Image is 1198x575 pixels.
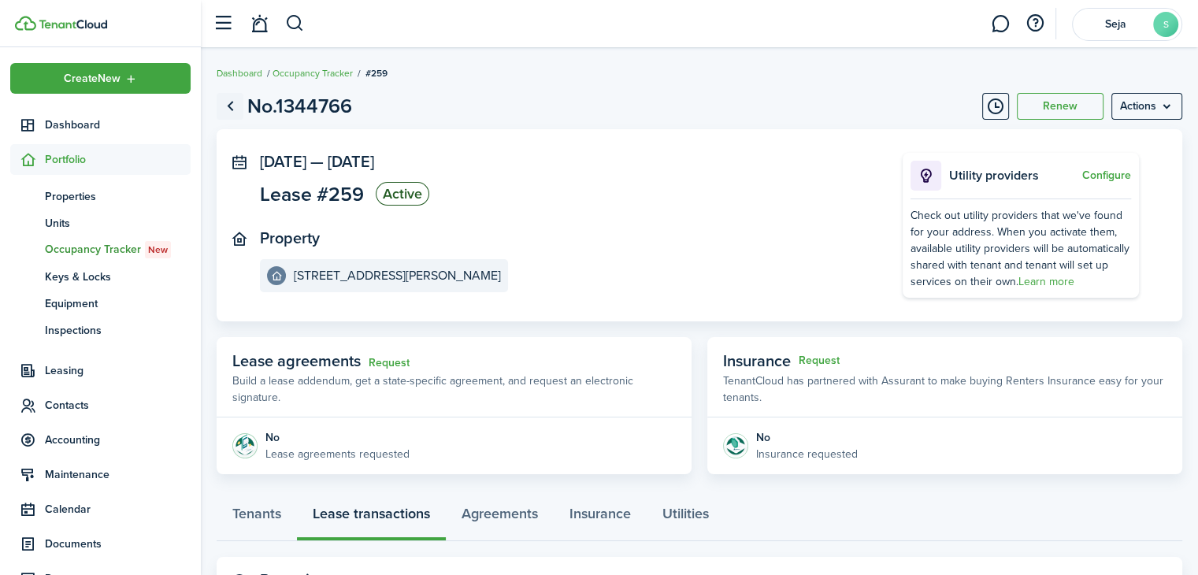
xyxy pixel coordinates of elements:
[217,494,297,541] a: Tenants
[10,63,191,94] button: Open menu
[45,215,191,232] span: Units
[446,494,554,541] a: Agreements
[985,4,1015,44] a: Messaging
[10,290,191,317] a: Equipment
[45,536,191,552] span: Documents
[1153,12,1178,37] avatar-text: S
[294,269,501,283] e-details-info-title: [STREET_ADDRESS][PERSON_NAME]
[723,433,748,458] img: Insurance protection
[1022,10,1048,37] button: Open resource center
[10,263,191,290] a: Keys & Locks
[45,397,191,414] span: Contacts
[310,150,324,173] span: —
[328,150,374,173] span: [DATE]
[369,357,410,369] a: Request
[1082,169,1131,182] button: Configure
[265,429,410,446] div: No
[1111,93,1182,120] menu-btn: Actions
[208,9,238,39] button: Open sidebar
[647,494,725,541] a: Utilities
[10,109,191,140] a: Dashboard
[10,210,191,236] a: Units
[723,373,1166,406] p: TenantCloud has partnered with Assurant to make buying Renters Insurance easy for your tenants.
[45,466,191,483] span: Maintenance
[285,10,305,37] button: Search
[10,183,191,210] a: Properties
[39,20,107,29] img: TenantCloud
[949,166,1078,185] p: Utility providers
[260,184,364,204] span: Lease #259
[756,429,858,446] div: No
[911,207,1131,290] div: Check out utility providers that we've found for your address. When you activate them, available ...
[10,236,191,263] a: Occupancy TrackerNew
[45,188,191,205] span: Properties
[265,446,410,462] p: Lease agreements requested
[45,432,191,448] span: Accounting
[45,295,191,312] span: Equipment
[10,317,191,343] a: Inspections
[1084,19,1147,30] span: Seja
[45,322,191,339] span: Inspections
[217,93,243,120] a: Go back
[554,494,647,541] a: Insurance
[64,73,121,84] span: Create New
[1111,93,1182,120] button: Open menu
[217,66,262,80] a: Dashboard
[247,91,352,121] h1: No.1344766
[1017,93,1103,120] button: Renew
[260,229,320,247] panel-main-title: Property
[15,16,36,31] img: TenantCloud
[148,243,168,257] span: New
[365,66,388,80] span: #259
[1018,273,1074,290] a: Learn more
[45,269,191,285] span: Keys & Locks
[260,150,306,173] span: [DATE]
[376,182,429,206] status: Active
[799,354,840,367] button: Request
[982,93,1009,120] button: Timeline
[45,501,191,517] span: Calendar
[45,117,191,133] span: Dashboard
[45,362,191,379] span: Leasing
[232,373,676,406] p: Build a lease addendum, get a state-specific agreement, and request an electronic signature.
[273,66,353,80] a: Occupancy Tracker
[45,241,191,258] span: Occupancy Tracker
[232,433,258,458] img: Agreement e-sign
[232,349,361,373] span: Lease agreements
[756,446,858,462] p: Insurance requested
[723,349,791,373] span: Insurance
[244,4,274,44] a: Notifications
[45,151,191,168] span: Portfolio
